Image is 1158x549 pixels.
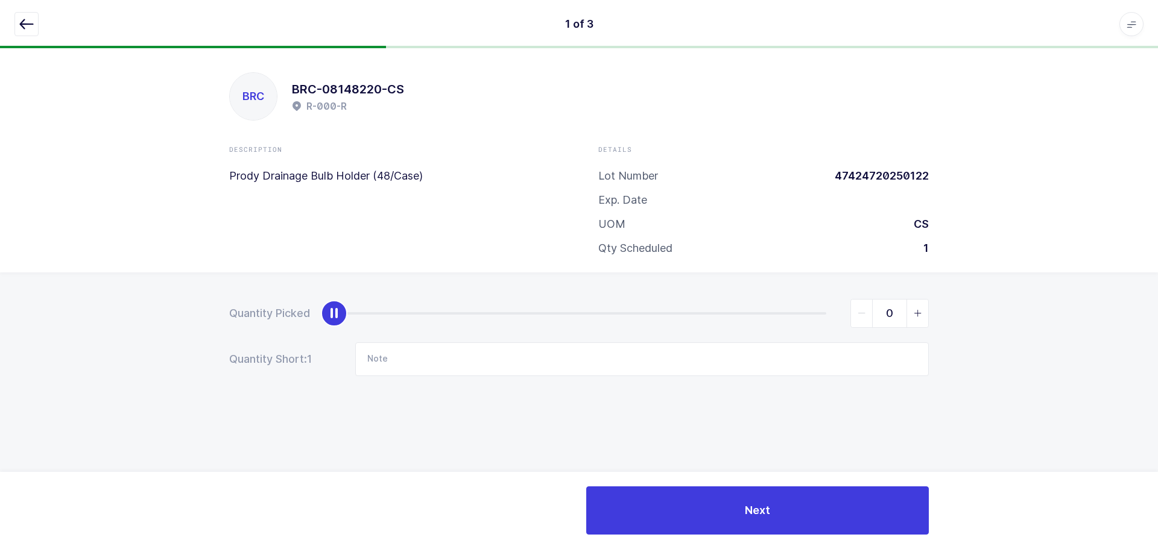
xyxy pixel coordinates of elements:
div: 47424720250122 [825,169,929,183]
div: Details [598,145,929,154]
div: Lot Number [598,169,658,183]
div: Quantity Picked [229,306,310,321]
div: slider between 0 and 1 [334,299,929,328]
div: UOM [598,217,625,231]
div: Quantity Short: [229,352,331,366]
div: Qty Scheduled [598,241,672,256]
span: Next [745,503,770,518]
div: 1 of 3 [565,17,593,31]
div: 1 [914,241,929,256]
input: Note [355,342,929,376]
p: Prody Drainage Bulb Holder (48/Case) [229,169,560,183]
div: CS [904,217,929,231]
button: Next [586,486,929,535]
div: Exp. Date [598,193,647,207]
div: BRC [230,73,277,120]
h1: BRC-08148220-CS [292,80,404,99]
h2: R-000-R [306,99,347,113]
span: 1 [307,352,331,366]
div: Description [229,145,560,154]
